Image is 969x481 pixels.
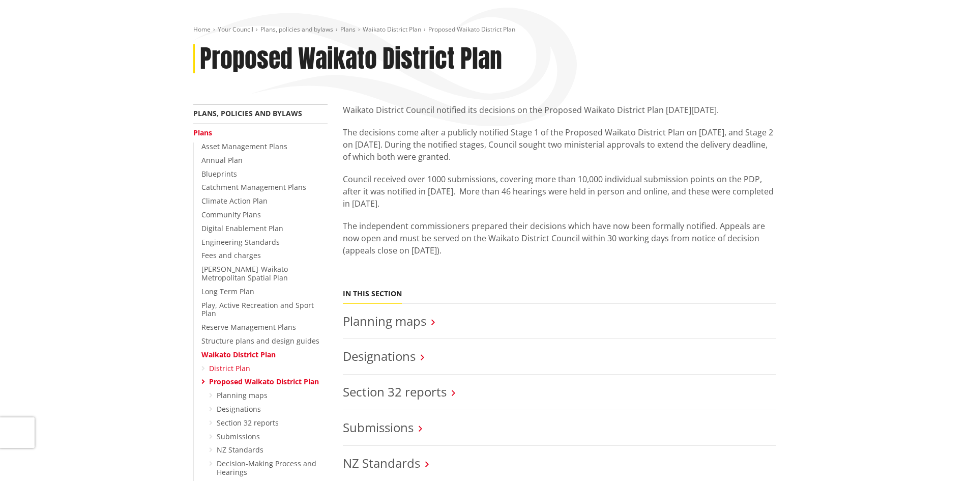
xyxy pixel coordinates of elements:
[193,25,776,34] nav: breadcrumb
[217,459,316,477] a: Decision-Making Process and Hearings
[201,287,254,296] a: Long Term Plan
[201,264,288,282] a: [PERSON_NAME]-Waikato Metropolitan Spatial Plan
[343,173,776,210] p: Council received over 1000 submissions, covering more than 10,000 individual submission points on...
[201,182,306,192] a: Catchment Management Plans
[201,350,276,359] a: Waikato District Plan
[343,126,776,163] p: The decisions come after a publicly notified Stage 1 of the Proposed Waikato District Plan on [DA...
[343,383,447,400] a: Section 32 reports
[193,108,302,118] a: Plans, policies and bylaws
[363,25,421,34] a: Waikato District Plan
[217,432,260,441] a: Submissions
[343,104,776,116] p: Waikato District Council notified its decisions on the Proposed Waikato District Plan [DATE][DATE].
[340,25,356,34] a: Plans
[193,128,212,137] a: Plans
[201,196,268,206] a: Climate Action Plan
[193,25,211,34] a: Home
[217,418,279,428] a: Section 32 reports
[428,25,515,34] span: Proposed Waikato District Plan
[218,25,253,34] a: Your Council
[217,390,268,400] a: Planning maps
[201,142,287,151] a: Asset Management Plans
[343,313,426,329] a: Planning maps
[201,223,283,233] a: Digital Enablement Plan
[260,25,333,34] a: Plans, policies and bylaws
[343,290,402,298] h5: In this section
[209,377,319,386] a: Proposed Waikato District Plan
[343,220,776,257] p: The independent commissioners prepared their decisions which have now been formally notified. App...
[201,322,296,332] a: Reserve Management Plans
[201,250,261,260] a: Fees and charges
[209,363,250,373] a: District Plan
[201,169,237,179] a: Blueprints
[217,404,261,414] a: Designations
[200,44,502,74] h1: Proposed Waikato District Plan
[343,455,420,471] a: NZ Standards
[201,237,280,247] a: Engineering Standards
[217,445,263,455] a: NZ Standards
[922,438,959,475] iframe: Messenger Launcher
[201,210,261,219] a: Community Plans
[201,300,314,319] a: Play, Active Recreation and Sport Plan
[201,336,319,346] a: Structure plans and design guides
[343,348,416,364] a: Designations
[201,155,243,165] a: Annual Plan
[343,419,414,436] a: Submissions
